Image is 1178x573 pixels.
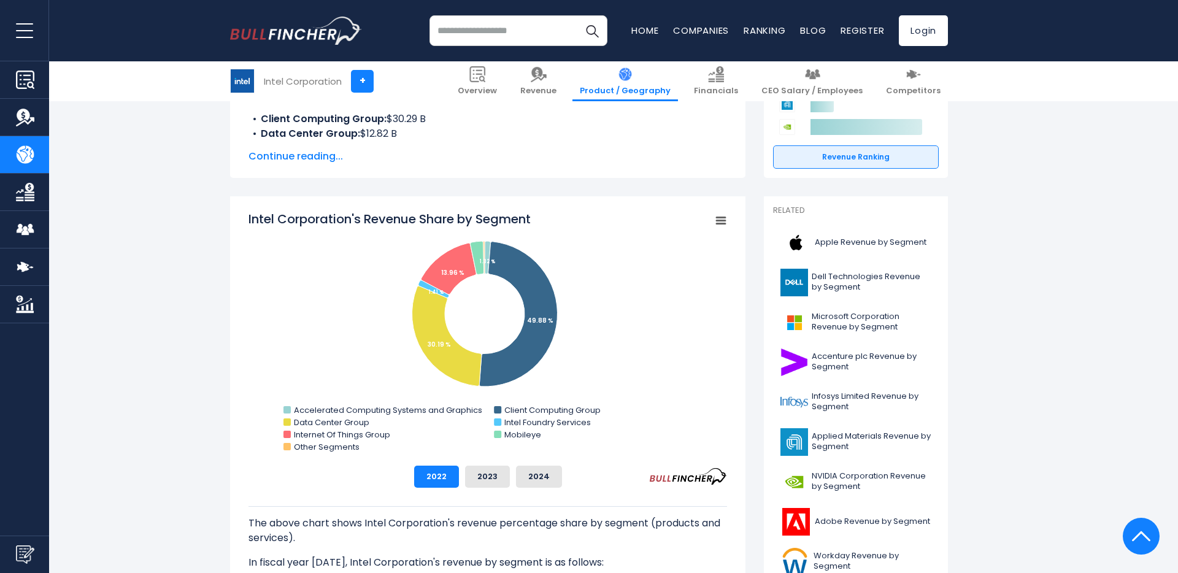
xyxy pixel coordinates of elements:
[814,551,931,572] span: Workday Revenue by Segment
[527,316,553,325] tspan: 49.88 %
[261,126,360,140] b: Data Center Group:
[812,352,931,372] span: Accenture plc Revenue by Segment
[516,466,562,488] button: 2024
[773,266,939,299] a: Dell Technologies Revenue by Segment
[248,126,727,141] li: $12.82 B
[248,149,727,164] span: Continue reading...
[294,441,360,453] text: Other Segments
[631,24,658,37] a: Home
[815,517,930,527] span: Adobe Revenue by Segment
[773,226,939,260] a: Apple Revenue by Segment
[773,206,939,216] p: Related
[779,119,795,135] img: NVIDIA Corporation competitors logo
[815,237,926,248] span: Apple Revenue by Segment
[230,17,362,45] img: bullfincher logo
[261,112,387,126] b: Client Computing Group:
[351,70,374,93] a: +
[780,428,808,456] img: AMAT logo
[773,505,939,539] a: Adobe Revenue by Segment
[773,345,939,379] a: Accenture plc Revenue by Segment
[841,24,884,37] a: Register
[264,74,342,88] div: Intel Corporation
[465,466,510,488] button: 2023
[577,15,607,46] button: Search
[773,145,939,169] a: Revenue Ranking
[513,61,564,101] a: Revenue
[812,431,931,452] span: Applied Materials Revenue by Segment
[504,429,541,440] text: Mobileye
[761,86,863,96] span: CEO Salary / Employees
[504,417,591,428] text: Intel Foundry Services
[812,471,931,492] span: NVIDIA Corporation Revenue by Segment
[248,516,727,545] p: The above chart shows Intel Corporation's revenue percentage share by segment (products and servi...
[780,468,808,496] img: NVDA logo
[779,96,795,112] img: Applied Materials competitors logo
[520,86,556,96] span: Revenue
[812,272,931,293] span: Dell Technologies Revenue by Segment
[294,404,482,416] text: Accelerated Computing Systems and Graphics
[673,24,729,37] a: Companies
[694,86,738,96] span: Financials
[450,61,504,101] a: Overview
[687,61,745,101] a: Financials
[773,425,939,459] a: Applied Materials Revenue by Segment
[744,24,785,37] a: Ranking
[773,465,939,499] a: NVIDIA Corporation Revenue by Segment
[780,309,808,336] img: MSFT logo
[294,429,390,440] text: Internet Of Things Group
[773,306,939,339] a: Microsoft Corporation Revenue by Segment
[812,391,931,412] span: Infosys Limited Revenue by Segment
[812,312,931,333] span: Microsoft Corporation Revenue by Segment
[294,417,369,428] text: Data Center Group
[572,61,678,101] a: Product / Geography
[248,555,727,570] p: In fiscal year [DATE], Intel Corporation's revenue by segment is as follows:
[580,86,671,96] span: Product / Geography
[780,229,811,256] img: AAPL logo
[886,86,941,96] span: Competitors
[780,508,811,536] img: ADBE logo
[754,61,870,101] a: CEO Salary / Employees
[504,404,601,416] text: Client Computing Group
[230,17,362,45] a: Go to homepage
[899,15,948,46] a: Login
[248,210,727,456] svg: Intel Corporation's Revenue Share by Segment
[773,385,939,419] a: Infosys Limited Revenue by Segment
[231,69,254,93] img: INTC logo
[441,268,464,277] tspan: 13.96 %
[780,348,808,376] img: ACN logo
[428,340,451,349] tspan: 30.19 %
[248,210,531,228] tspan: Intel Corporation's Revenue Share by Segment
[480,258,495,265] tspan: 1.32 %
[414,466,459,488] button: 2022
[248,112,727,126] li: $30.29 B
[458,86,497,96] span: Overview
[780,388,808,416] img: INFY logo
[800,24,826,37] a: Blog
[429,289,444,296] tspan: 1.41 %
[879,61,948,101] a: Competitors
[780,269,808,296] img: DELL logo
